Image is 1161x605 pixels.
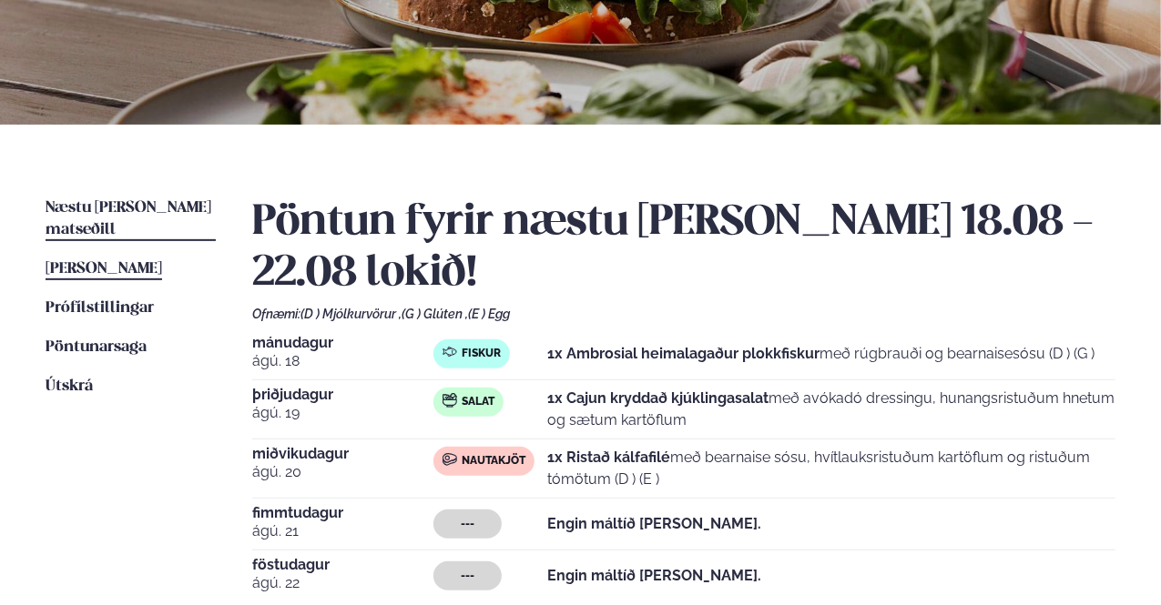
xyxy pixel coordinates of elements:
[462,347,501,361] span: Fiskur
[252,572,433,594] span: ágú. 22
[46,261,162,277] span: [PERSON_NAME]
[461,517,474,531] span: ---
[547,567,761,584] strong: Engin máltíð [PERSON_NAME].
[443,393,457,408] img: salad.svg
[547,343,1095,365] p: með rúgbrauði og bearnaisesósu (D ) (G )
[252,350,433,372] span: ágú. 18
[46,258,162,280] a: [PERSON_NAME]
[402,307,468,321] span: (G ) Glúten ,
[252,558,433,572] span: föstudagur
[443,345,457,359] img: fish.svg
[252,307,1115,321] div: Ofnæmi:
[46,376,93,398] a: Útskrá
[46,378,93,394] span: Útskrá
[46,197,216,241] a: Næstu [PERSON_NAME] matseðill
[547,389,769,407] strong: 1x Cajun kryddað kjúklingasalat
[46,300,154,316] span: Prófílstillingar
[252,506,433,520] span: fimmtudagur
[462,395,494,409] span: Salat
[46,337,147,358] a: Pöntunarsaga
[547,515,761,532] strong: Engin máltíð [PERSON_NAME].
[252,520,433,542] span: ágú. 21
[300,307,402,321] span: (D ) Mjólkurvörur ,
[252,336,433,350] span: mánudagur
[443,452,457,467] img: beef.svg
[547,345,820,362] strong: 1x Ambrosial heimalagaður plokkfiskur
[46,200,211,237] span: Næstu [PERSON_NAME] matseðill
[547,388,1115,431] p: með avókadó dressingu, hunangsristuðum hnetum og sætum kartöflum
[252,197,1115,299] h2: Pöntun fyrir næstu [PERSON_NAME] 18.08 - 22.08 lokið!
[252,388,433,402] span: þriðjudagur
[252,447,433,461] span: miðvikudagur
[46,339,147,355] span: Pöntunarsaga
[462,454,525,469] span: Nautakjöt
[46,297,154,319] a: Prófílstillingar
[547,447,1115,490] p: með bearnaise sósu, hvítlauksristuðum kartöflum og ristuðum tómötum (D ) (E )
[252,402,433,424] span: ágú. 19
[461,569,474,583] span: ---
[547,449,670,466] strong: 1x Ristað kálfafilé
[252,461,433,483] span: ágú. 20
[468,307,510,321] span: (E ) Egg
